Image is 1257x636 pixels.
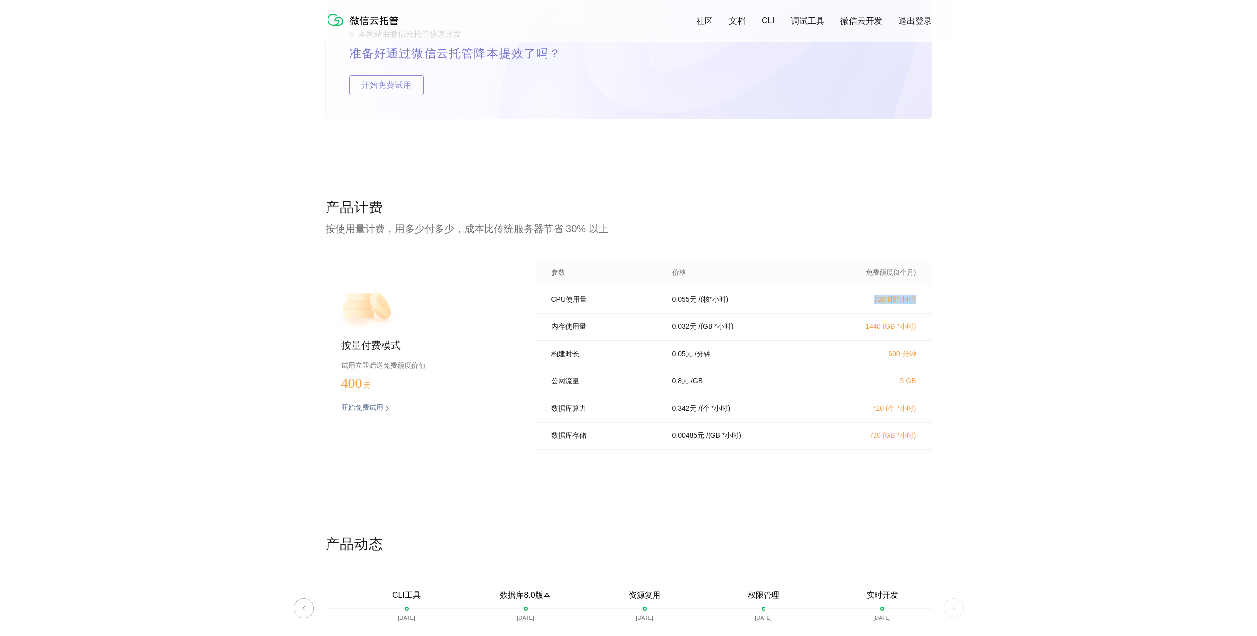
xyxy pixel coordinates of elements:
[729,15,746,27] a: 文档
[829,377,916,385] p: 5 GB
[672,431,705,440] p: 0.00485 元
[791,15,824,27] a: 调试工具
[695,350,710,359] p: / 分钟
[672,350,693,359] p: 0.05 元
[551,350,658,359] p: 构建时长
[500,590,550,601] p: 数据库8.0版本
[350,75,423,95] span: 开始免费试用
[326,222,932,236] p: 按使用量计费，用多少付多少，成本比传统服务器节省 30% 以上
[341,375,391,391] p: 400
[326,10,405,30] img: 微信云托管
[691,377,703,386] p: / GB
[672,295,697,304] p: 0.055 元
[829,404,916,413] p: 720 (个 *小时)
[867,590,898,601] p: 实时开发
[696,15,713,27] a: 社区
[551,322,658,331] p: 内存使用量
[326,23,405,31] a: 微信云托管
[341,339,504,353] p: 按量付费模式
[829,295,916,304] p: 720 (核*小时)
[517,615,534,621] p: [DATE]
[551,431,658,440] p: 数据库存储
[672,404,697,413] p: 0.342 元
[829,350,916,359] p: 600 分钟
[341,403,383,413] p: 开始免费试用
[551,268,658,277] p: 参数
[551,404,658,413] p: 数据库算力
[699,322,734,331] p: / (GB *小时)
[699,404,731,413] p: / (个 *小时)
[326,535,932,555] p: 产品动态
[898,15,932,27] a: 退出登录
[874,615,891,621] p: [DATE]
[629,590,660,601] p: 资源复用
[398,615,415,621] p: [DATE]
[551,295,658,304] p: CPU使用量
[392,590,421,601] p: CLI工具
[672,322,697,331] p: 0.032 元
[706,431,741,440] p: / (GB *小时)
[672,268,686,277] p: 价格
[829,431,916,440] p: 720 (GB *小时)
[840,15,882,27] a: 微信云开发
[341,359,504,371] p: 试用立即赠送免费额度价值
[672,377,689,386] p: 0.8 元
[755,615,772,621] p: [DATE]
[699,295,729,304] p: / (核*小时)
[349,44,585,63] p: 准备好通过微信云托管降本提效了吗？
[551,377,658,386] p: 公网流量
[364,382,371,389] span: 元
[326,198,932,218] p: 产品计费
[636,615,653,621] p: [DATE]
[762,16,774,26] a: CLI
[829,322,916,331] p: 1440 (GB *小时)
[748,590,779,601] p: 权限管理
[829,268,916,277] p: 免费额度(3个月)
